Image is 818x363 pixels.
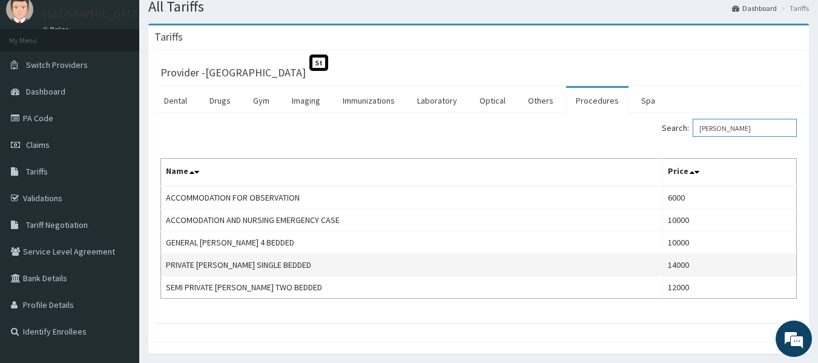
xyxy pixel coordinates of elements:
[407,88,467,113] a: Laboratory
[200,88,240,113] a: Drugs
[161,209,663,231] td: ACCOMODATION AND NURSING EMERGENCY CASE
[6,238,231,280] textarea: Type your message and hit 'Enter'
[663,231,797,254] td: 10000
[26,59,88,70] span: Switch Providers
[663,254,797,276] td: 14000
[63,68,203,84] div: Chat with us now
[42,8,142,19] p: [GEOGRAPHIC_DATA]
[160,67,306,78] h3: Provider - [GEOGRAPHIC_DATA]
[161,254,663,276] td: PRIVATE [PERSON_NAME] SINGLE BEDDED
[42,25,71,34] a: Online
[26,86,65,97] span: Dashboard
[693,119,797,137] input: Search:
[161,276,663,299] td: SEMI PRIVATE [PERSON_NAME] TWO BEDDED
[566,88,628,113] a: Procedures
[26,139,50,150] span: Claims
[778,3,809,13] li: Tariffs
[26,219,88,230] span: Tariff Negotiation
[663,159,797,187] th: Price
[154,32,183,42] h3: Tariffs
[154,88,197,113] a: Dental
[161,159,663,187] th: Name
[26,166,48,177] span: Tariffs
[22,61,49,91] img: d_794563401_company_1708531726252_794563401
[70,106,167,228] span: We're online!
[199,6,228,35] div: Minimize live chat window
[663,186,797,209] td: 6000
[161,231,663,254] td: GENERAL [PERSON_NAME] 4 BEDDED
[732,3,777,13] a: Dashboard
[663,209,797,231] td: 10000
[161,186,663,209] td: ACCOMMODATION FOR OBSERVATION
[662,119,797,137] label: Search:
[470,88,515,113] a: Optical
[309,55,328,71] span: St
[282,88,330,113] a: Imaging
[243,88,279,113] a: Gym
[333,88,404,113] a: Immunizations
[632,88,665,113] a: Spa
[518,88,563,113] a: Others
[663,276,797,299] td: 12000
